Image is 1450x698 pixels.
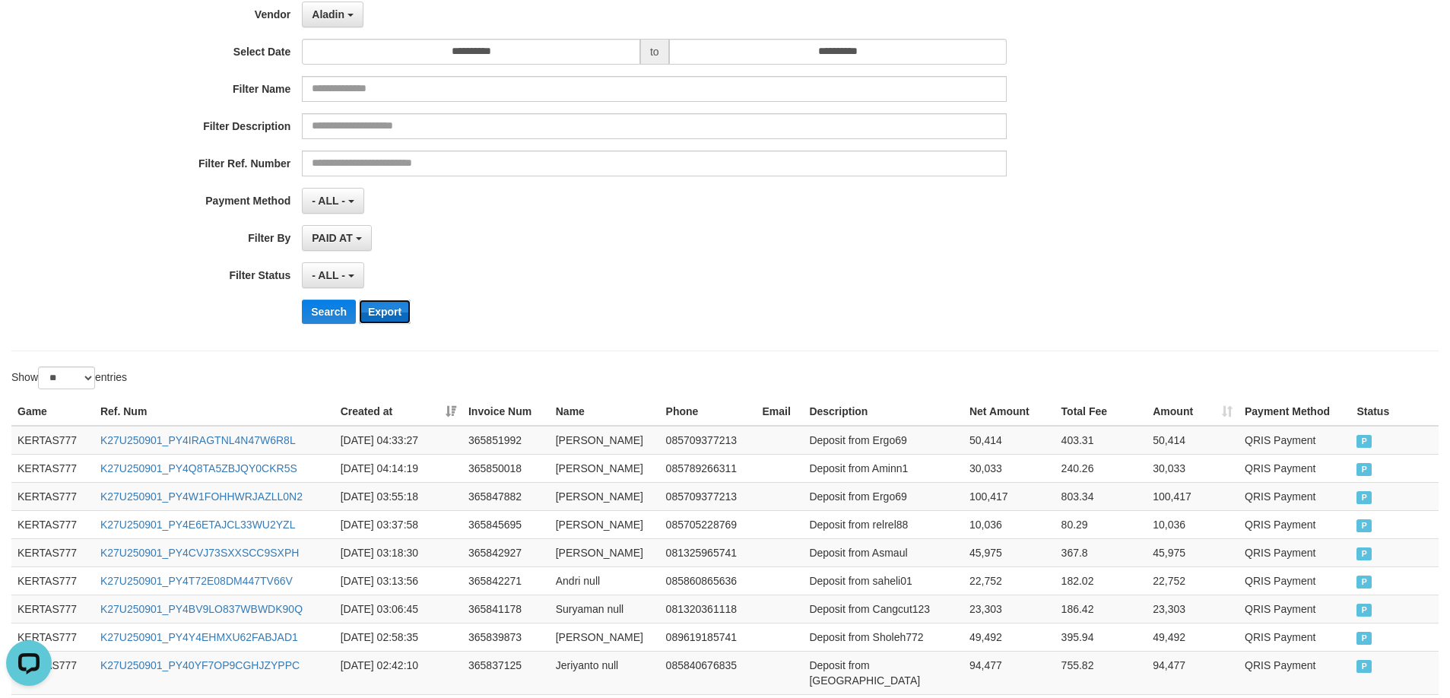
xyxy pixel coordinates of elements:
[11,510,94,538] td: KERTAS777
[1055,426,1147,455] td: 403.31
[462,538,550,566] td: 365842927
[11,538,94,566] td: KERTAS777
[1350,398,1439,426] th: Status
[1055,566,1147,595] td: 182.02
[312,232,352,244] span: PAID AT
[1239,482,1350,510] td: QRIS Payment
[302,262,363,288] button: - ALL -
[963,398,1055,426] th: Net Amount
[100,519,296,531] a: K27U250901_PY4E6ETAJCL33WU2YZL
[1147,623,1239,651] td: 49,492
[963,426,1055,455] td: 50,414
[462,566,550,595] td: 365842271
[550,426,660,455] td: [PERSON_NAME]
[100,575,293,587] a: K27U250901_PY4T72E08DM447TV66V
[1147,482,1239,510] td: 100,417
[302,2,363,27] button: Aladin
[1147,510,1239,538] td: 10,036
[335,566,462,595] td: [DATE] 03:13:56
[11,426,94,455] td: KERTAS777
[1239,651,1350,694] td: QRIS Payment
[11,398,94,426] th: Game
[100,659,300,671] a: K27U250901_PY40YF7OP9CGHJZYPPC
[462,426,550,455] td: 365851992
[462,651,550,694] td: 365837125
[335,398,462,426] th: Created at: activate to sort column ascending
[335,426,462,455] td: [DATE] 04:33:27
[1055,538,1147,566] td: 367.8
[1239,454,1350,482] td: QRIS Payment
[312,195,345,207] span: - ALL -
[963,482,1055,510] td: 100,417
[335,623,462,651] td: [DATE] 02:58:35
[1239,510,1350,538] td: QRIS Payment
[1055,595,1147,623] td: 186.42
[803,538,963,566] td: Deposit from Asmaul
[963,595,1055,623] td: 23,303
[1055,398,1147,426] th: Total Fee
[462,454,550,482] td: 365850018
[963,566,1055,595] td: 22,752
[1239,623,1350,651] td: QRIS Payment
[803,482,963,510] td: Deposit from Ergo69
[359,300,411,324] button: Export
[550,482,660,510] td: [PERSON_NAME]
[803,426,963,455] td: Deposit from Ergo69
[660,651,757,694] td: 085840676835
[1147,651,1239,694] td: 94,477
[660,482,757,510] td: 085709377213
[963,454,1055,482] td: 30,033
[1239,398,1350,426] th: Payment Method
[100,434,296,446] a: K27U250901_PY4IRAGTNL4N47W6R8L
[1356,604,1372,617] span: PAID
[94,398,335,426] th: Ref. Num
[1147,454,1239,482] td: 30,033
[11,482,94,510] td: KERTAS777
[1356,463,1372,476] span: PAID
[640,39,669,65] span: to
[462,398,550,426] th: Invoice Num
[335,482,462,510] td: [DATE] 03:55:18
[462,510,550,538] td: 365845695
[100,490,303,503] a: K27U250901_PY4W1FOHHWRJAZLL0N2
[660,538,757,566] td: 081325965741
[1147,566,1239,595] td: 22,752
[550,538,660,566] td: [PERSON_NAME]
[660,454,757,482] td: 085789266311
[963,623,1055,651] td: 49,492
[803,651,963,694] td: Deposit from [GEOGRAPHIC_DATA]
[1356,547,1372,560] span: PAID
[335,510,462,538] td: [DATE] 03:37:58
[302,225,371,251] button: PAID AT
[6,6,52,52] button: Open LiveChat chat widget
[100,603,303,615] a: K27U250901_PY4BV9LO837WBWDK90Q
[100,462,297,474] a: K27U250901_PY4Q8TA5ZBJQY0CKR5S
[803,623,963,651] td: Deposit from Sholeh772
[963,651,1055,694] td: 94,477
[803,595,963,623] td: Deposit from Cangcut123
[1356,660,1372,673] span: PAID
[1055,482,1147,510] td: 803.34
[335,651,462,694] td: [DATE] 02:42:10
[312,8,344,21] span: Aladin
[963,510,1055,538] td: 10,036
[1356,491,1372,504] span: PAID
[550,566,660,595] td: Andri null
[803,566,963,595] td: Deposit from saheli01
[312,269,345,281] span: - ALL -
[550,623,660,651] td: [PERSON_NAME]
[1356,519,1372,532] span: PAID
[1055,454,1147,482] td: 240.26
[462,623,550,651] td: 365839873
[803,510,963,538] td: Deposit from relrel88
[1239,538,1350,566] td: QRIS Payment
[11,454,94,482] td: KERTAS777
[1055,651,1147,694] td: 755.82
[38,366,95,389] select: Showentries
[335,454,462,482] td: [DATE] 04:14:19
[100,547,300,559] a: K27U250901_PY4CVJ73SXXSCC9SXPH
[1239,595,1350,623] td: QRIS Payment
[1239,566,1350,595] td: QRIS Payment
[1147,426,1239,455] td: 50,414
[660,510,757,538] td: 085705228769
